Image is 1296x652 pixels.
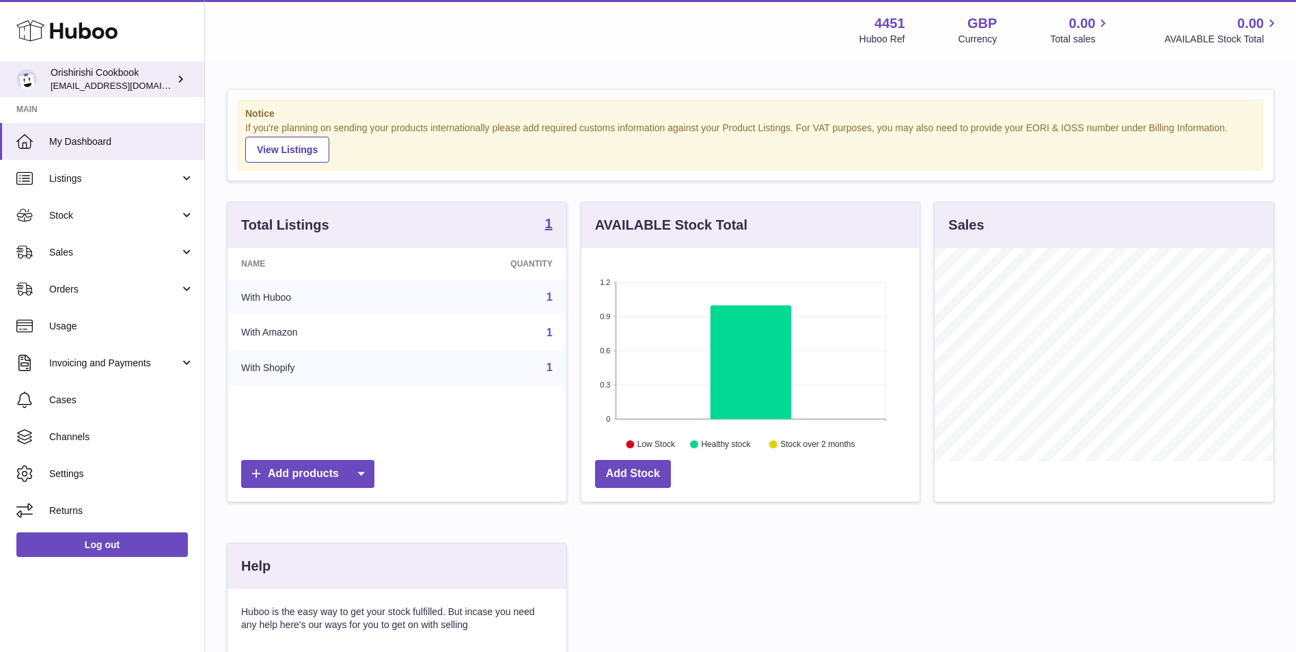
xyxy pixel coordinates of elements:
a: 0.00 Total sales [1050,14,1111,46]
div: Huboo Ref [859,33,905,46]
a: 1 [547,291,553,303]
div: Orishirishi Cookbook [51,66,174,92]
span: Orders [49,283,180,296]
span: Usage [49,320,194,333]
a: View Listings [245,137,329,163]
a: 1 [545,217,553,233]
h3: AVAILABLE Stock Total [595,216,747,234]
h3: Total Listings [241,216,329,234]
text: 0.3 [600,381,610,389]
span: 0.00 [1069,14,1096,33]
div: If you're planning on sending your products internationally please add required customs informati... [245,122,1256,163]
text: 0.9 [600,312,610,321]
h3: Sales [948,216,984,234]
div: Currency [959,33,997,46]
th: Quantity [413,248,566,280]
a: 0.00 AVAILABLE Stock Total [1164,14,1280,46]
a: 1 [547,327,553,338]
strong: 4451 [874,14,905,33]
span: Returns [49,504,194,517]
span: Sales [49,246,180,259]
td: With Shopify [228,350,413,385]
span: My Dashboard [49,135,194,148]
span: Cases [49,394,194,407]
text: 0.6 [600,347,610,355]
span: 0.00 [1237,14,1264,33]
img: internalAdmin-4451@internal.huboo.com [16,69,37,90]
text: Stock over 2 months [780,439,855,449]
a: Log out [16,532,188,557]
span: Settings [49,467,194,480]
span: AVAILABLE Stock Total [1164,33,1280,46]
span: Invoicing and Payments [49,357,180,370]
text: Low Stock [637,439,676,449]
span: Stock [49,209,180,222]
span: Listings [49,172,180,185]
a: Add Stock [595,460,671,488]
h3: Help [241,557,271,575]
span: [EMAIL_ADDRESS][DOMAIN_NAME] [51,80,201,91]
th: Name [228,248,413,280]
strong: 1 [545,217,553,230]
a: Add products [241,460,374,488]
td: With Amazon [228,315,413,351]
span: Total sales [1050,33,1111,46]
a: 1 [547,362,553,373]
span: Channels [49,431,194,444]
text: 0 [606,415,610,423]
text: 1.2 [600,278,610,286]
strong: GBP [967,14,997,33]
text: Healthy stock [701,439,751,449]
td: With Huboo [228,280,413,315]
p: Huboo is the easy way to get your stock fulfilled. But incase you need any help here's our ways f... [241,606,553,631]
strong: Notice [245,107,1256,120]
